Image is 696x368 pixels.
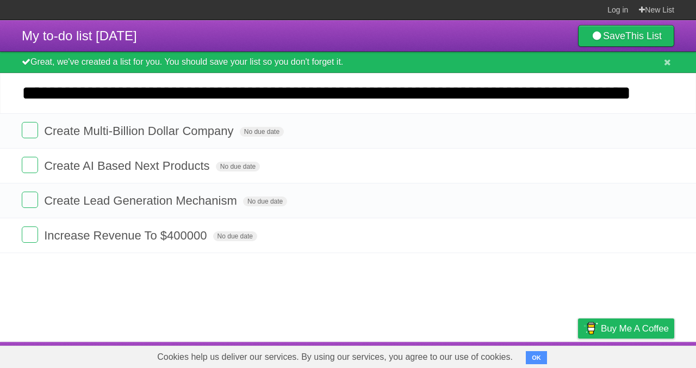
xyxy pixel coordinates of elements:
[240,127,284,137] span: No due date
[583,319,598,338] img: Buy me a coffee
[606,345,674,365] a: Suggest a feature
[44,124,236,138] span: Create Multi-Billion Dollar Company
[22,157,38,173] label: Done
[22,226,38,243] label: Done
[44,194,240,207] span: Create Lead Generation Mechanism
[469,345,513,365] a: Developers
[216,162,260,171] span: No due date
[601,319,669,338] span: Buy me a coffee
[22,192,38,208] label: Done
[625,30,662,41] b: This List
[146,346,524,368] span: Cookies help us deliver our services. By using our services, you agree to our use of cookies.
[243,197,287,206] span: No due date
[213,231,257,241] span: No due date
[526,351,547,364] button: OK
[44,159,213,173] span: Create AI Based Next Products
[433,345,456,365] a: About
[527,345,551,365] a: Terms
[44,229,209,242] span: Increase Revenue To $400000
[22,122,38,138] label: Done
[22,28,137,43] span: My to-do list [DATE]
[564,345,592,365] a: Privacy
[578,25,674,47] a: SaveThis List
[578,318,674,339] a: Buy me a coffee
